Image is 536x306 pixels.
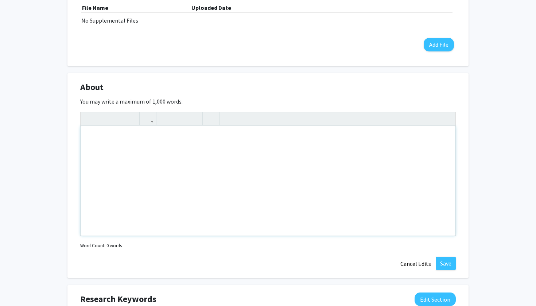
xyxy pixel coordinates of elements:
span: About [80,81,104,94]
b: Uploaded Date [191,4,231,11]
button: Subscript [125,112,137,125]
span: Research Keywords [80,293,156,306]
button: Save [436,257,456,270]
b: File Name [82,4,108,11]
button: Ordered list [188,112,201,125]
button: Link [141,112,154,125]
button: Emphasis (Ctrl + I) [95,112,108,125]
button: Unordered list [175,112,188,125]
iframe: Chat [5,273,31,301]
button: Superscript [112,112,125,125]
button: Insert Image [158,112,171,125]
button: Strong (Ctrl + B) [82,112,95,125]
button: Add File [424,38,454,51]
small: Word Count: 0 words [80,242,122,249]
div: Note to users with screen readers: Please deactivate our accessibility plugin for this page as it... [81,126,455,236]
button: Cancel Edits [396,257,436,271]
button: Remove format [205,112,217,125]
button: Fullscreen [441,112,454,125]
label: You may write a maximum of 1,000 words: [80,97,183,106]
div: No Supplemental Files [81,16,455,25]
button: Edit Research Keywords [415,293,456,306]
button: Insert horizontal rule [221,112,234,125]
